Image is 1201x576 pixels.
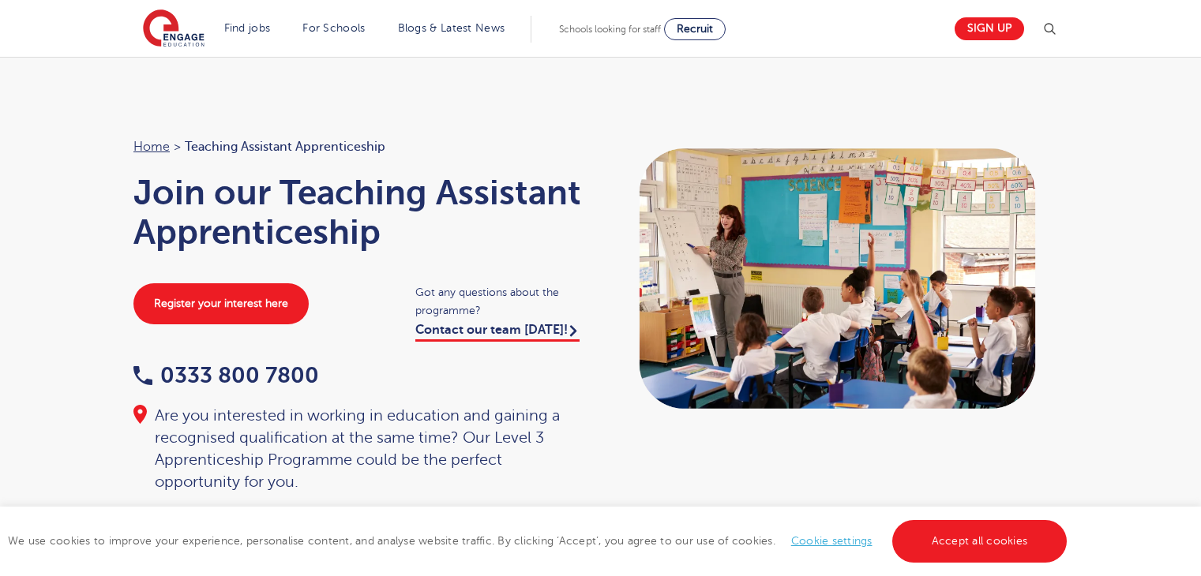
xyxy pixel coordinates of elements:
span: Recruit [677,23,713,35]
img: Engage Education [143,9,205,49]
a: 0333 800 7800 [133,363,319,387]
a: Cookie settings [791,535,873,547]
a: Accept all cookies [892,520,1068,563]
span: Got any questions about the programme? [415,283,585,320]
a: Blogs & Latest News [398,22,505,34]
span: We use cookies to improve your experience, personalise content, and analyse website traffic. By c... [8,535,1071,547]
a: Contact our team [DATE]! [415,323,580,342]
a: Home [133,140,170,154]
a: For Schools [302,22,365,34]
a: Register your interest here [133,283,309,324]
nav: breadcrumb [133,137,585,157]
span: > [174,140,181,154]
a: Recruit [664,18,726,40]
a: Find jobs [224,22,271,34]
span: Teaching Assistant Apprenticeship [185,137,385,157]
h1: Join our Teaching Assistant Apprenticeship [133,173,585,252]
div: Are you interested in working in education and gaining a recognised qualification at the same tim... [133,405,585,493]
a: Sign up [955,17,1024,40]
span: Schools looking for staff [559,24,661,35]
